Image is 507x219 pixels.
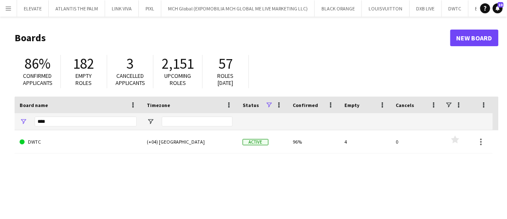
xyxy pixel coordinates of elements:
span: Roles [DATE] [218,72,234,87]
button: LOUIS VUITTON [362,0,410,17]
button: BLACK ORANGE [315,0,362,17]
button: ELEVATE [17,0,49,17]
button: ATLANTIS THE PALM [49,0,105,17]
button: DXB LIVE [410,0,442,17]
h1: Boards [15,32,450,44]
span: 182 [73,55,95,73]
a: New Board [450,30,499,46]
input: Timezone Filter Input [162,117,233,127]
span: 10 [498,2,504,7]
button: DWTC [442,0,469,17]
span: Cancelled applicants [115,72,145,87]
div: 0 [391,130,443,153]
span: Active [243,139,269,145]
input: Board name Filter Input [35,117,137,127]
a: 10 [493,3,503,13]
button: MCH Global (EXPOMOBILIA MCH GLOBAL ME LIVE MARKETING LLC) [161,0,315,17]
div: (+04) [GEOGRAPHIC_DATA] [142,130,238,153]
span: Confirmed [293,102,318,108]
span: 2,151 [162,55,194,73]
span: Empty roles [76,72,92,87]
div: 4 [339,130,391,153]
span: Upcoming roles [165,72,191,87]
button: LINK VIVA [105,0,139,17]
span: Cancels [396,102,414,108]
span: 86% [25,55,50,73]
button: Open Filter Menu [20,118,27,125]
button: PIXL [139,0,161,17]
span: Board name [20,102,48,108]
div: 96% [288,130,339,153]
button: Open Filter Menu [147,118,154,125]
span: 57 [218,55,233,73]
span: Timezone [147,102,170,108]
span: 3 [127,55,134,73]
span: Confirmed applicants [23,72,53,87]
span: Status [243,102,259,108]
a: DWTC [20,130,137,154]
span: Empty [344,102,359,108]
